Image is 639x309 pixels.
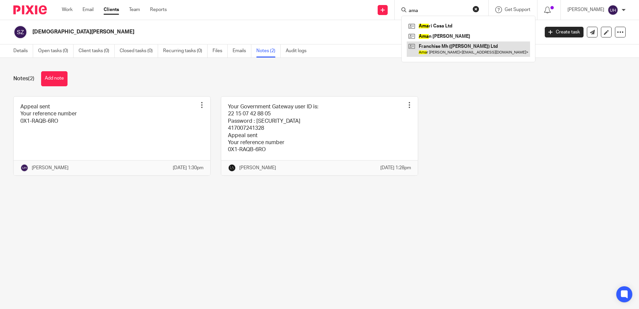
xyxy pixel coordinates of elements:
a: Work [62,6,73,13]
a: Audit logs [286,44,311,58]
a: Notes (2) [256,44,281,58]
p: [PERSON_NAME] [239,165,276,171]
span: Get Support [505,7,530,12]
a: Team [129,6,140,13]
a: Create task [545,27,584,37]
a: Files [213,44,228,58]
p: [DATE] 1:30pm [173,165,204,171]
a: Reports [150,6,167,13]
h2: [DEMOGRAPHIC_DATA][PERSON_NAME] [32,28,434,35]
a: Email [83,6,94,13]
p: [PERSON_NAME] [32,165,69,171]
a: Details [13,44,33,58]
span: (2) [28,76,34,81]
input: Search [408,8,468,14]
img: svg%3E [20,164,28,172]
a: Recurring tasks (0) [163,44,208,58]
a: Open tasks (0) [38,44,74,58]
img: svg%3E [608,5,618,15]
img: Lockhart+Amin+-+1024x1024+-+light+on+dark.jpg [228,164,236,172]
a: Client tasks (0) [79,44,115,58]
p: [PERSON_NAME] [567,6,604,13]
button: Clear [473,6,479,12]
button: Add note [41,71,68,86]
img: svg%3E [13,25,27,39]
a: Clients [104,6,119,13]
p: [DATE] 1:28pm [380,165,411,171]
h1: Notes [13,75,34,82]
a: Emails [233,44,251,58]
a: Closed tasks (0) [120,44,158,58]
img: Pixie [13,5,47,14]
